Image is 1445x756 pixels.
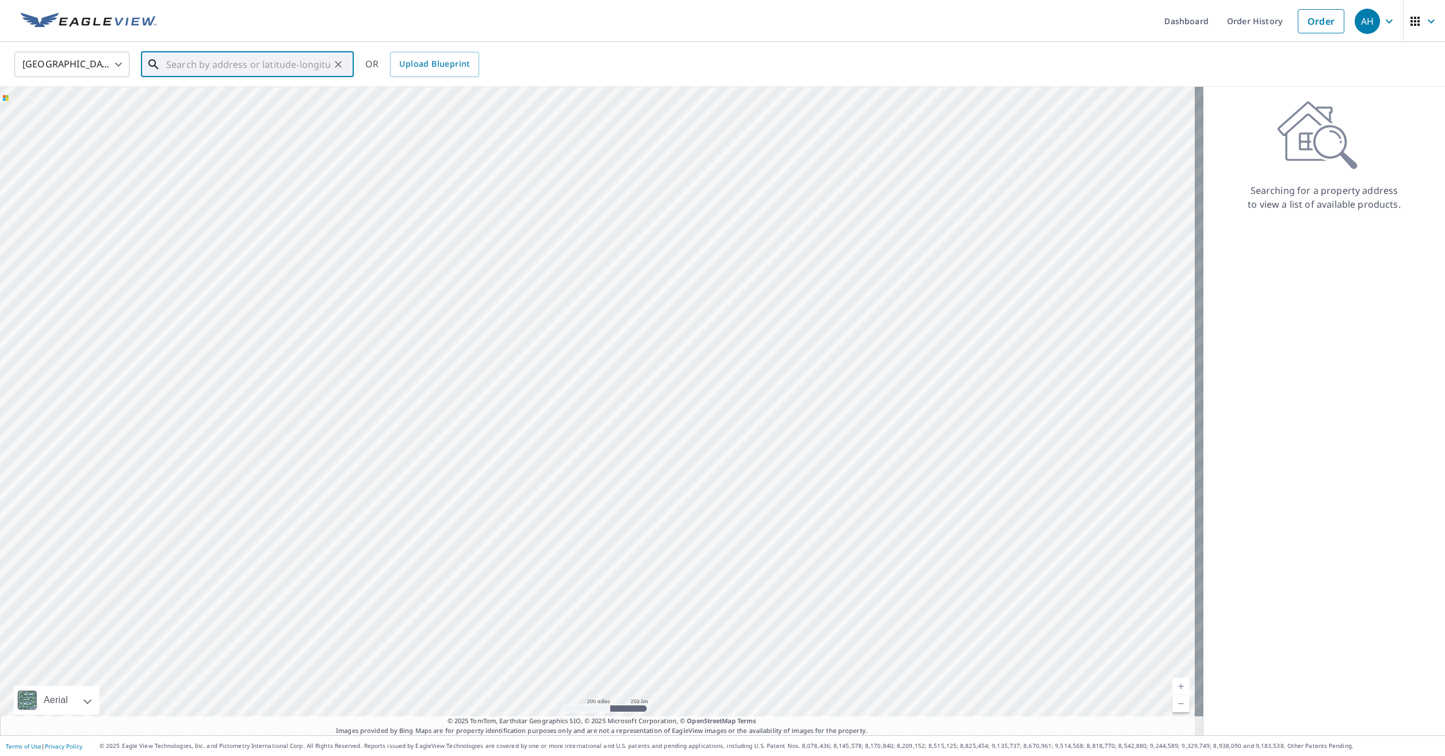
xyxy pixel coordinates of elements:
[100,742,1439,750] p: © 2025 Eagle View Technologies, Inc. and Pictometry International Corp. All Rights Reserved. Repo...
[40,686,71,715] div: Aerial
[6,742,41,750] a: Terms of Use
[166,48,330,81] input: Search by address or latitude-longitude
[330,56,346,72] button: Clear
[1172,695,1190,712] a: Current Level 5, Zoom Out
[390,52,479,77] a: Upload Blueprint
[737,716,756,725] a: Terms
[1172,678,1190,695] a: Current Level 5, Zoom In
[45,742,82,750] a: Privacy Policy
[448,716,756,726] span: © 2025 TomTom, Earthstar Geographics SIO, © 2025 Microsoft Corporation, ©
[14,48,129,81] div: [GEOGRAPHIC_DATA]
[1355,9,1380,34] div: AH
[1298,9,1344,33] a: Order
[687,716,735,725] a: OpenStreetMap
[399,57,469,71] span: Upload Blueprint
[14,686,100,715] div: Aerial
[1247,184,1401,211] p: Searching for a property address to view a list of available products.
[365,52,479,77] div: OR
[21,13,156,30] img: EV Logo
[6,743,82,750] p: |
